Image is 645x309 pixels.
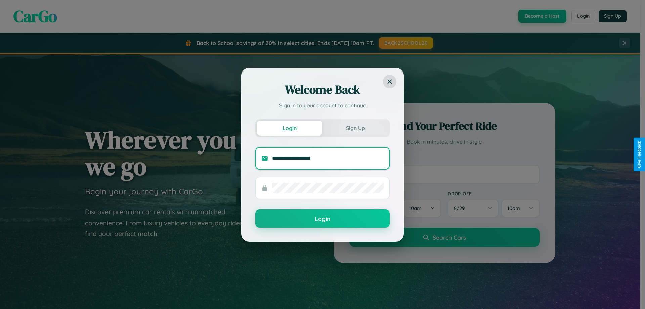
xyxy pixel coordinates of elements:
[322,121,388,136] button: Sign Up
[255,209,390,228] button: Login
[257,121,322,136] button: Login
[255,101,390,109] p: Sign in to your account to continue
[255,82,390,98] h2: Welcome Back
[637,141,642,168] div: Give Feedback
